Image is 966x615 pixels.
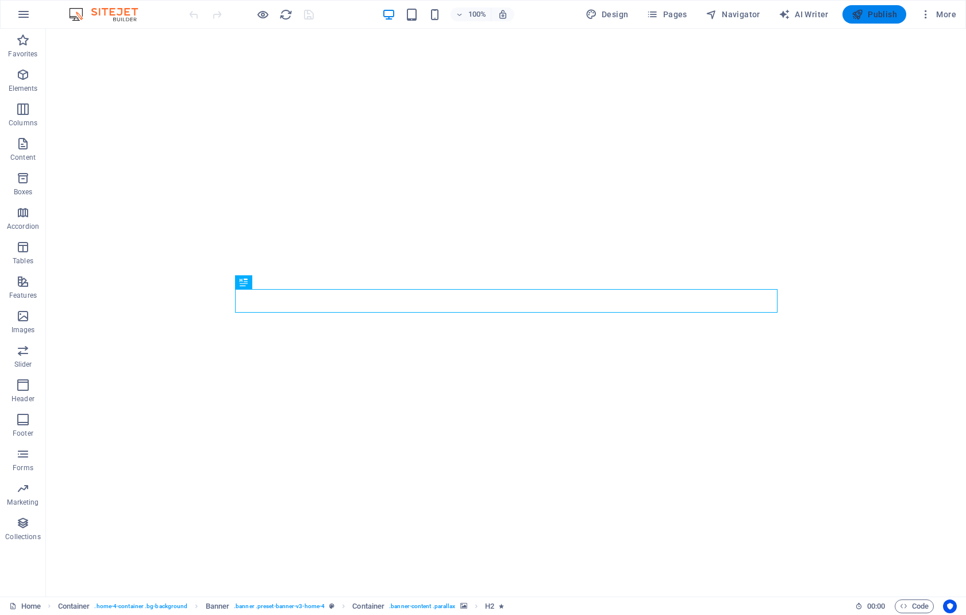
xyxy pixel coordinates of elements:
p: Features [9,291,37,300]
button: Usercentrics [943,599,957,613]
span: Click to select. Double-click to edit [58,599,90,613]
nav: breadcrumb [58,599,504,613]
span: Click to select. Double-click to edit [485,599,494,613]
i: On resize automatically adjust zoom level to fit chosen device. [498,9,508,20]
button: Click here to leave preview mode and continue editing [256,7,270,21]
p: Marketing [7,498,39,507]
p: Collections [5,532,40,541]
span: . banner .preset-banner-v3-home-4 [234,599,325,613]
h6: Session time [855,599,886,613]
span: AI Writer [779,9,829,20]
button: 100% [451,7,491,21]
i: Element contains an animation [499,603,504,609]
button: Navigator [701,5,765,24]
i: Reload page [279,8,293,21]
button: Pages [642,5,691,24]
p: Forms [13,463,33,472]
span: 00 00 [867,599,885,613]
i: This element is a customizable preset [329,603,334,609]
span: Click to select. Double-click to edit [352,599,384,613]
span: . home-4-container .bg-background [94,599,187,613]
a: Click to cancel selection. Double-click to open Pages [9,599,41,613]
button: Publish [842,5,906,24]
div: Design (Ctrl+Alt+Y) [581,5,633,24]
button: reload [279,7,293,21]
span: More [920,9,956,20]
button: AI Writer [774,5,833,24]
button: More [915,5,961,24]
p: Images [11,325,35,335]
p: Elements [9,84,38,93]
p: Content [10,153,36,162]
span: Publish [852,9,897,20]
p: Slider [14,360,32,369]
span: Click to select. Double-click to edit [206,599,230,613]
p: Columns [9,118,37,128]
p: Tables [13,256,33,266]
h6: 100% [468,7,486,21]
span: Code [900,599,929,613]
button: Code [895,599,934,613]
button: Design [581,5,633,24]
p: Boxes [14,187,33,197]
p: Footer [13,429,33,438]
span: Navigator [706,9,760,20]
span: . banner-content .parallax [389,599,455,613]
p: Favorites [8,49,37,59]
span: : [875,602,877,610]
img: Editor Logo [66,7,152,21]
p: Header [11,394,34,403]
span: Pages [646,9,687,20]
i: This element contains a background [460,603,467,609]
span: Design [586,9,629,20]
p: Accordion [7,222,39,231]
